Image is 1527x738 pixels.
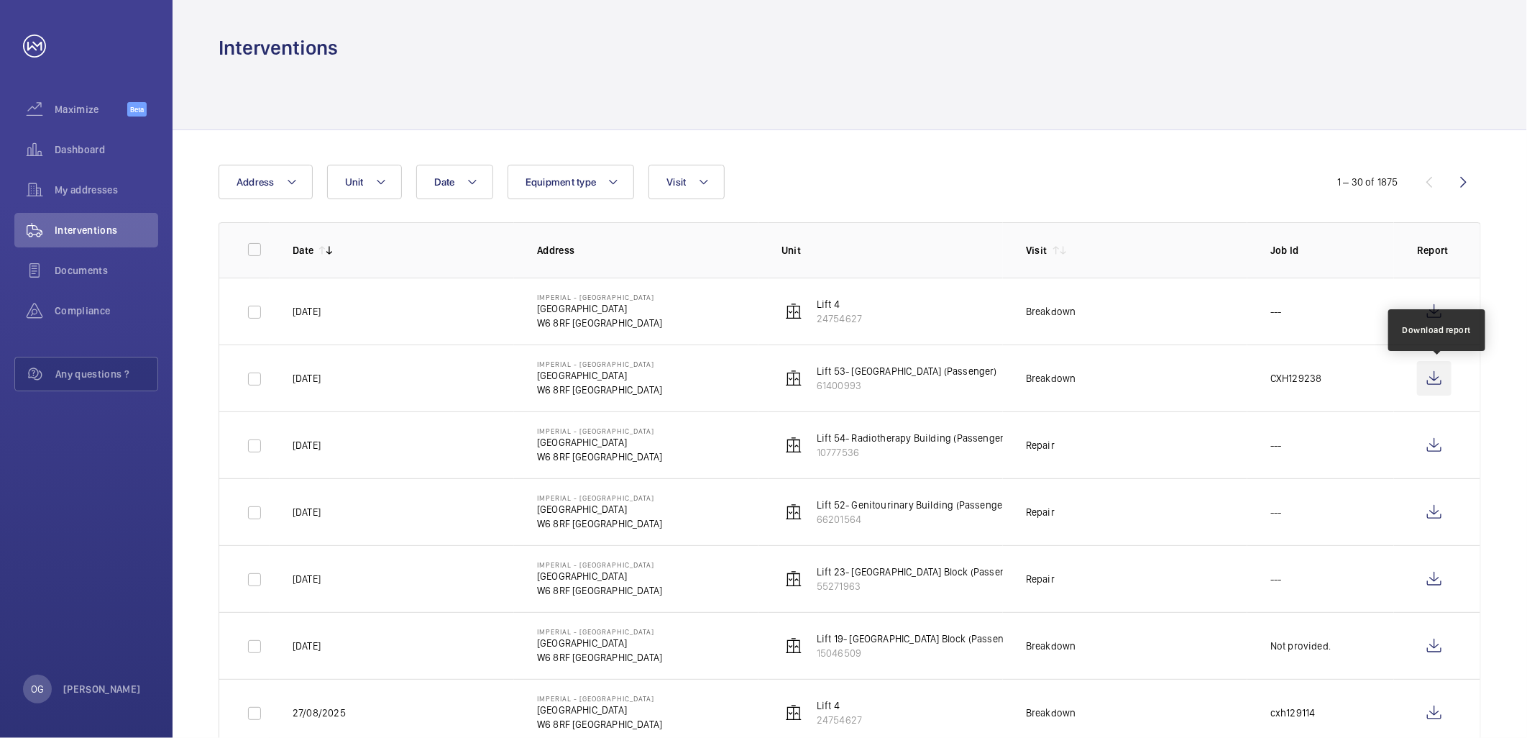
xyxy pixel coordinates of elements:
p: W6 8RF [GEOGRAPHIC_DATA] [537,583,662,598]
p: Date [293,243,313,258]
p: CXH129238 [1270,371,1322,386]
p: Lift 54- Radiotherapy Building (Passenger) [817,431,1007,445]
span: Unit [345,176,364,188]
button: Unit [327,165,402,199]
p: 24754627 [817,311,862,326]
p: Lift 4 [817,297,862,311]
p: [PERSON_NAME] [63,682,141,696]
img: elevator.svg [785,704,802,721]
span: Date [434,176,455,188]
span: Documents [55,263,158,278]
span: Dashboard [55,142,158,157]
p: Imperial - [GEOGRAPHIC_DATA] [537,627,662,636]
p: OG [31,682,44,696]
div: Breakdown [1026,639,1076,653]
span: Interventions [55,223,158,237]
p: --- [1270,572,1282,586]
p: Imperial - [GEOGRAPHIC_DATA] [537,694,662,703]
p: Lift 4 [817,698,862,713]
p: Not provided. [1270,639,1331,653]
span: My addresses [55,183,158,197]
p: cxh129114 [1270,706,1316,720]
p: 27/08/2025 [293,706,346,720]
p: Imperial - [GEOGRAPHIC_DATA] [537,293,662,301]
p: Job Id [1270,243,1394,258]
p: [GEOGRAPHIC_DATA] [537,435,662,450]
p: W6 8RF [GEOGRAPHIC_DATA] [537,516,662,531]
span: Visit [666,176,686,188]
p: --- [1270,304,1282,319]
div: 1 – 30 of 1875 [1337,175,1398,189]
button: Date [416,165,493,199]
p: [DATE] [293,304,321,319]
p: [GEOGRAPHIC_DATA] [537,502,662,516]
p: W6 8RF [GEOGRAPHIC_DATA] [537,383,662,397]
p: [GEOGRAPHIC_DATA] [537,636,662,650]
span: Maximize [55,102,127,117]
p: [DATE] [293,639,321,653]
div: Breakdown [1026,304,1076,319]
p: Address [537,243,758,258]
p: [DATE] [293,572,321,586]
p: Lift 52- Genitourinary Building (Passenger) [817,498,1009,512]
p: Lift 53- [GEOGRAPHIC_DATA] (Passenger) [817,364,997,378]
p: --- [1270,505,1282,519]
img: elevator.svg [785,504,802,521]
img: elevator.svg [785,303,802,320]
p: Visit [1026,243,1047,258]
p: 61400993 [817,378,997,393]
p: [GEOGRAPHIC_DATA] [537,301,662,316]
span: Address [237,176,275,188]
p: Imperial - [GEOGRAPHIC_DATA] [537,427,662,435]
div: Download report [1403,324,1472,337]
div: Repair [1026,505,1055,519]
p: W6 8RF [GEOGRAPHIC_DATA] [537,717,662,732]
span: Equipment type [526,176,597,188]
img: elevator.svg [785,570,802,588]
span: Beta [127,102,147,117]
p: Imperial - [GEOGRAPHIC_DATA] [537,493,662,502]
p: [DATE] [293,371,321,386]
img: elevator.svg [785,637,802,655]
p: Imperial - [GEOGRAPHIC_DATA] [537,360,662,368]
p: 24754627 [817,713,862,727]
p: W6 8RF [GEOGRAPHIC_DATA] [537,650,662,665]
p: [GEOGRAPHIC_DATA] [537,368,662,383]
p: [DATE] [293,438,321,452]
p: [GEOGRAPHIC_DATA] [537,569,662,583]
img: elevator.svg [785,370,802,387]
p: W6 8RF [GEOGRAPHIC_DATA] [537,316,662,330]
button: Visit [648,165,724,199]
p: 15046509 [817,646,1022,660]
p: 66201564 [817,512,1009,527]
p: Unit [781,243,1003,258]
button: Equipment type [508,165,635,199]
span: Compliance [55,304,158,318]
div: Repair [1026,572,1055,586]
button: Address [219,165,313,199]
div: Breakdown [1026,371,1076,386]
p: Report [1417,243,1452,258]
img: elevator.svg [785,437,802,454]
div: Repair [1026,438,1055,452]
p: 55271963 [817,579,1024,593]
span: Any questions ? [55,367,157,381]
p: --- [1270,438,1282,452]
h1: Interventions [219,35,338,61]
p: [GEOGRAPHIC_DATA] [537,703,662,717]
p: Imperial - [GEOGRAPHIC_DATA] [537,560,662,569]
p: W6 8RF [GEOGRAPHIC_DATA] [537,450,662,464]
p: Lift 23- [GEOGRAPHIC_DATA] Block (Passenger) [817,565,1024,579]
p: Lift 19- [GEOGRAPHIC_DATA] Block (Passenger) [817,632,1022,646]
p: 10777536 [817,445,1007,460]
div: Breakdown [1026,706,1076,720]
p: [DATE] [293,505,321,519]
